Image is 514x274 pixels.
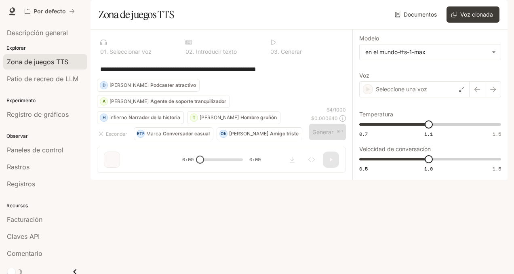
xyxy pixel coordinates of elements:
[103,99,105,103] font: A
[103,82,105,87] font: D
[99,8,174,21] font: Zona de juegos TTS
[270,48,274,55] font: 0
[21,3,78,19] button: Todos los espacios de trabajo
[281,48,302,55] font: Generar
[110,48,152,55] font: Seleccionar voz
[424,131,433,137] font: 1.1
[460,11,493,18] font: Voz clonada
[146,131,161,137] font: Marca
[97,79,200,92] button: D[PERSON_NAME]Podcaster atractivo
[240,114,277,120] font: Hombre gruñón
[359,165,368,172] font: 0.5
[106,48,108,55] font: .
[359,131,368,137] font: 0.7
[359,72,369,79] font: Voz
[110,98,149,104] font: [PERSON_NAME]
[100,48,104,55] font: 0
[393,6,440,23] a: Documentos
[150,98,226,104] font: Agente de soporte tranquilizador
[278,48,279,55] font: .
[359,145,431,152] font: Velocidad de conversación
[493,165,501,172] font: 1.5
[424,165,433,172] font: 1.0
[229,131,268,137] font: [PERSON_NAME]
[110,82,149,88] font: [PERSON_NAME]
[493,131,501,137] font: 1.5
[447,6,499,23] button: Voz clonada
[221,131,226,136] font: Oh
[110,114,127,120] font: infierno
[97,95,230,108] button: A[PERSON_NAME]Agente de soporte tranquilizador
[97,111,184,124] button: HinfiernoNarrador de la historia
[150,82,196,88] font: Podcaster atractivo
[128,114,180,120] font: Narrador de la historia
[106,131,127,137] font: Esconder
[270,131,299,137] font: Amigo triste
[196,48,237,55] font: Introducir texto
[187,111,280,124] button: T[PERSON_NAME]Hombre gruñón
[404,11,437,18] font: Documentos
[185,48,189,55] font: 0
[97,127,131,140] button: Esconder
[134,127,213,140] button: METROMarcaConversador casual
[193,115,196,120] font: T
[200,114,239,120] font: [PERSON_NAME]
[103,115,105,120] font: H
[193,48,194,55] font: .
[133,131,148,136] font: METRO
[34,8,66,15] font: Por defecto
[359,111,393,118] font: Temperatura
[360,44,501,60] div: en el mundo-tts-1-max
[359,35,379,42] font: Modelo
[189,48,193,55] font: 2
[376,86,427,93] font: Seleccione una voz
[104,48,106,55] font: 1
[274,48,278,55] font: 3
[365,48,426,55] font: en el mundo-tts-1-max
[163,131,210,137] font: Conversador casual
[217,127,302,140] button: Oh[PERSON_NAME]Amigo triste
